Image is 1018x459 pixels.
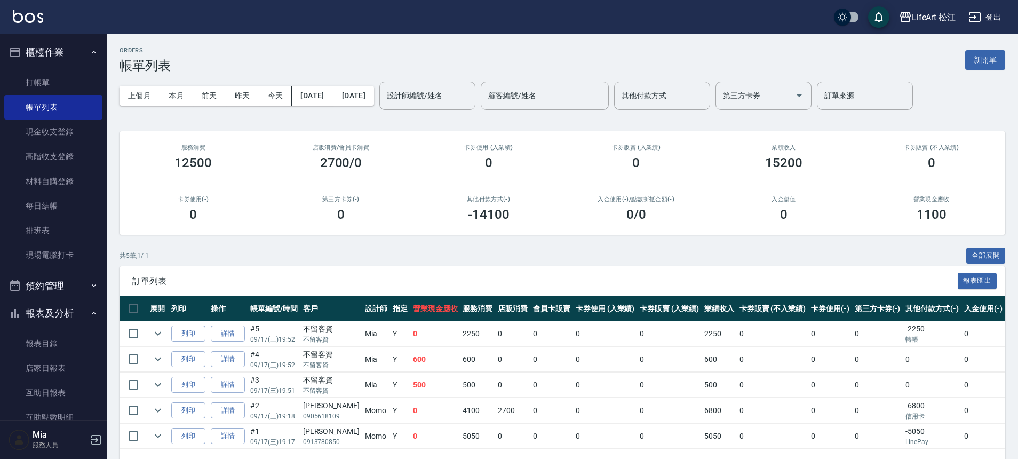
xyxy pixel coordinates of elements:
td: 0 [495,424,530,449]
h2: 店販消費 /會員卡消費 [280,144,402,151]
h3: 帳單列表 [120,58,171,73]
a: 現金收支登錄 [4,120,102,144]
button: 列印 [171,351,205,368]
a: 報表目錄 [4,331,102,356]
th: 展開 [147,296,169,321]
td: 500 [410,373,460,398]
td: 0 [852,424,903,449]
img: Person [9,429,30,450]
td: 5050 [460,424,495,449]
button: expand row [150,428,166,444]
h3: 0 /0 [626,207,646,222]
a: 詳情 [211,326,245,342]
a: 材料自購登錄 [4,169,102,194]
td: 0 [573,321,638,346]
td: -2250 [903,321,961,346]
a: 現場電腦打卡 [4,243,102,267]
div: 不留客資 [303,349,360,360]
td: 0 [737,347,808,372]
button: 列印 [171,377,205,393]
a: 詳情 [211,428,245,445]
th: 其他付款方式(-) [903,296,961,321]
h2: ORDERS [120,47,171,54]
button: 預約管理 [4,272,102,300]
h2: 卡券販賣 (入業績) [575,144,697,151]
div: [PERSON_NAME] [303,400,360,411]
td: Y [390,347,410,372]
a: 排班表 [4,218,102,243]
h3: 0 [189,207,197,222]
td: 0 [737,398,808,423]
h3: 15200 [765,155,802,170]
td: #1 [248,424,300,449]
td: 0 [573,424,638,449]
button: 新開單 [965,50,1005,70]
td: 0 [737,373,808,398]
th: 卡券販賣 (入業績) [637,296,702,321]
td: #5 [248,321,300,346]
td: 0 [808,321,852,346]
td: 0 [852,373,903,398]
td: 0 [808,373,852,398]
h3: -14100 [468,207,510,222]
p: 0905618109 [303,411,360,421]
td: 0 [852,398,903,423]
td: 0 [495,373,530,398]
td: 0 [410,398,460,423]
td: 600 [460,347,495,372]
a: 詳情 [211,377,245,393]
h3: 0 [485,155,492,170]
p: 09/17 (三) 19:52 [250,335,298,344]
h3: 0 [337,207,345,222]
h3: 2700/0 [320,155,362,170]
th: 列印 [169,296,208,321]
th: 營業現金應收 [410,296,460,321]
td: 0 [808,398,852,423]
td: Y [390,321,410,346]
div: LifeArt 松江 [912,11,956,24]
span: 訂單列表 [132,276,958,287]
a: 新開單 [965,54,1005,65]
td: 500 [460,373,495,398]
td: 0 [410,424,460,449]
img: Logo [13,10,43,23]
p: 0913780850 [303,437,360,447]
a: 報表匯出 [958,275,997,286]
th: 卡券販賣 (不入業績) [737,296,808,321]
h2: 入金儲值 [723,196,845,203]
button: 今天 [259,86,292,106]
td: 0 [903,373,961,398]
td: 0 [530,373,573,398]
button: 全部展開 [966,248,1006,264]
td: 0 [961,398,1005,423]
button: 登出 [964,7,1005,27]
p: 不留客資 [303,386,360,395]
p: 信用卡 [905,411,959,421]
td: 0 [961,321,1005,346]
div: [PERSON_NAME] [303,426,360,437]
td: 4100 [460,398,495,423]
p: 轉帳 [905,335,959,344]
h2: 其他付款方式(-) [427,196,550,203]
th: 指定 [390,296,410,321]
div: 不留客資 [303,323,360,335]
td: Y [390,424,410,449]
td: #3 [248,373,300,398]
td: Mia [362,347,390,372]
h5: Mia [33,430,87,440]
td: 6800 [702,398,737,423]
td: 0 [495,347,530,372]
p: LinePay [905,437,959,447]
td: 0 [637,373,702,398]
h2: 業績收入 [723,144,845,151]
a: 店家日報表 [4,356,102,381]
td: 0 [573,347,638,372]
td: -5050 [903,424,961,449]
td: 0 [737,321,808,346]
td: 0 [737,424,808,449]
td: Y [390,398,410,423]
button: 列印 [171,402,205,419]
td: Mia [362,321,390,346]
td: 600 [702,347,737,372]
button: 前天 [193,86,226,106]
